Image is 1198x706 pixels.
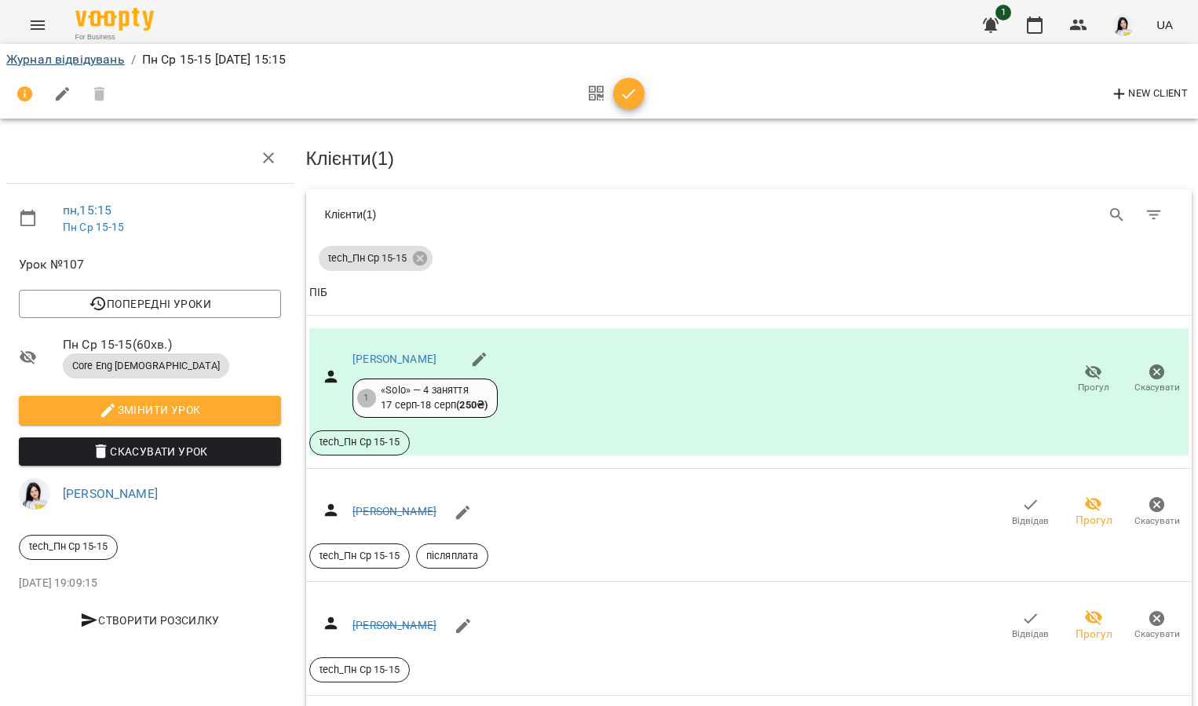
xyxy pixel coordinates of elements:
[417,549,488,563] span: післяплата
[1061,357,1125,401] button: Прогул
[1076,513,1112,529] span: Прогул
[25,611,275,630] span: Створити розсилку
[310,435,409,449] span: tech_Пн Ср 15-15
[1098,196,1136,234] button: Search
[352,353,436,365] a: [PERSON_NAME]
[999,604,1062,648] button: Відвідав
[63,335,281,354] span: Пн Ср 15-15 ( 60 хв. )
[6,52,125,67] a: Журнал відвідувань
[63,359,229,373] span: Core Eng [DEMOGRAPHIC_DATA]
[6,50,1192,69] nav: breadcrumb
[309,283,1189,302] span: ПІБ
[19,606,281,635] button: Створити розсилку
[1012,514,1049,528] span: Відвідав
[1062,604,1126,648] button: Прогул
[142,50,287,69] p: Пн Ср 15-15 [DATE] 15:15
[20,540,117,554] span: tech_Пн Ср 15-15
[63,221,125,233] a: Пн Ср 15-15
[352,619,436,631] a: [PERSON_NAME]
[1106,82,1192,107] button: New Client
[75,8,154,31] img: Voopty Logo
[19,576,281,591] p: [DATE] 19:09:15
[19,437,281,466] button: Скасувати Урок
[357,389,376,408] div: 1
[1156,16,1173,33] span: UA
[1135,196,1173,234] button: Фільтр
[19,290,281,318] button: Попередні уроки
[999,490,1062,534] button: Відвідав
[456,399,488,411] b: ( 250 ₴ )
[1076,627,1112,642] span: Прогул
[1134,514,1180,528] span: Скасувати
[31,401,268,419] span: Змінити урок
[31,294,268,313] span: Попередні уроки
[1134,627,1180,641] span: Скасувати
[309,283,327,302] div: Sort
[63,203,111,218] a: пн , 15:15
[319,246,433,271] div: tech_Пн Ср 15-15
[1112,14,1134,36] img: 2db0e6d87653b6f793ba04c219ce5204.jpg
[19,478,50,510] img: 2db0e6d87653b6f793ba04c219ce5204.jpg
[310,663,409,677] span: tech_Пн Ср 15-15
[995,5,1011,20] span: 1
[319,251,416,265] span: tech_Пн Ср 15-15
[325,207,738,222] div: Клієнти ( 1 )
[306,189,1193,240] div: Table Toolbar
[19,6,57,44] button: Menu
[352,505,436,518] a: [PERSON_NAME]
[75,32,154,42] span: For Business
[19,396,281,424] button: Змінити урок
[1012,627,1049,641] span: Відвідав
[309,283,327,302] div: ПІБ
[310,549,409,563] span: tech_Пн Ср 15-15
[1134,381,1180,394] span: Скасувати
[1110,85,1188,104] span: New Client
[19,535,118,560] div: tech_Пн Ср 15-15
[63,486,158,501] a: [PERSON_NAME]
[1062,490,1126,534] button: Прогул
[1150,10,1179,39] button: UA
[131,50,136,69] li: /
[1125,490,1189,534] button: Скасувати
[19,255,281,274] span: Урок №107
[381,383,488,412] div: «Solo» — 4 заняття 17 серп - 18 серп
[1125,357,1189,401] button: Скасувати
[1078,381,1109,394] span: Прогул
[306,148,1193,169] h3: Клієнти ( 1 )
[1125,604,1189,648] button: Скасувати
[31,442,268,461] span: Скасувати Урок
